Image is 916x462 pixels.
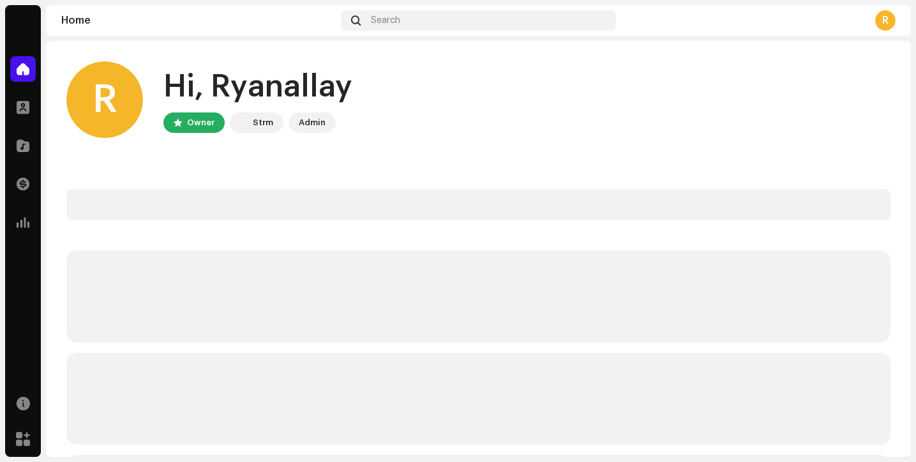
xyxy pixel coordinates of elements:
div: R [66,61,143,138]
span: Search [371,15,400,26]
div: Owner [187,115,214,130]
div: R [875,10,896,31]
div: Admin [299,115,326,130]
div: Hi, Ryanallay [163,66,352,107]
img: 408b884b-546b-4518-8448-1008f9c76b02 [232,115,248,130]
div: Strm [253,115,273,130]
div: Home [61,15,336,26]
